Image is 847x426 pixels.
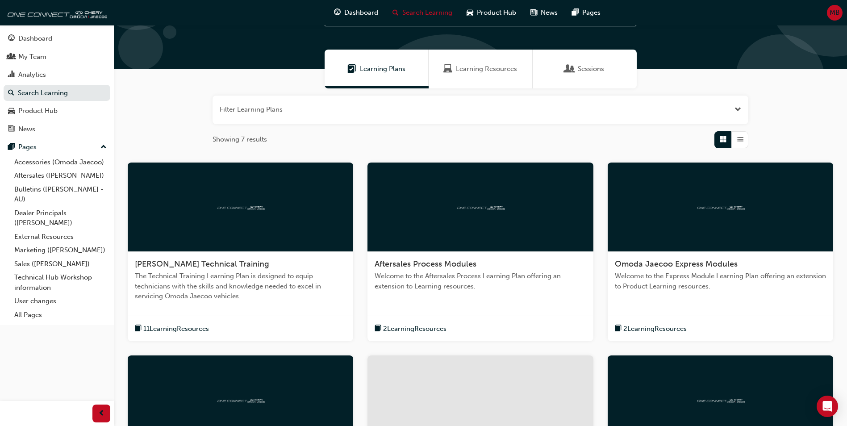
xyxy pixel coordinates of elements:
[4,139,110,155] button: Pages
[737,134,743,145] span: List
[11,183,110,206] a: Bulletins ([PERSON_NAME] - AU)
[128,163,353,342] a: oneconnect[PERSON_NAME] Technical TrainingThe Technical Training Learning Plan is designed to equ...
[325,50,429,88] a: Learning PlansLearning Plans
[8,143,15,151] span: pages-icon
[443,64,452,74] span: Learning Resources
[135,323,142,334] span: book-icon
[615,259,738,269] span: Omoda Jaecoo Express Modules
[4,29,110,139] button: DashboardMy TeamAnalyticsSearch LearningProduct HubNews
[216,202,265,211] img: oneconnect
[383,324,446,334] span: 2 Learning Resources
[615,323,622,334] span: book-icon
[344,8,378,18] span: Dashboard
[213,134,267,145] span: Showing 7 results
[375,259,476,269] span: Aftersales Process Modules
[615,271,826,291] span: Welcome to the Express Module Learning Plan offering an extension to Product Learning resources.
[18,124,35,134] div: News
[402,8,452,18] span: Search Learning
[696,202,745,211] img: oneconnect
[8,107,15,115] span: car-icon
[615,323,687,334] button: book-icon2LearningResources
[360,64,405,74] span: Learning Plans
[11,155,110,169] a: Accessories (Omoda Jaecoo)
[4,121,110,138] a: News
[734,104,741,115] button: Open the filter
[830,8,840,18] span: MB
[367,163,593,342] a: oneconnectAftersales Process ModulesWelcome to the Aftersales Process Learning Plan offering an e...
[216,396,265,404] img: oneconnect
[429,50,533,88] a: Learning ResourcesLearning Resources
[523,4,565,22] a: news-iconNews
[135,271,346,301] span: The Technical Training Learning Plan is designed to equip technicians with the skills and knowled...
[11,271,110,294] a: Technical Hub Workshop information
[578,64,604,74] span: Sessions
[817,396,838,417] div: Open Intercom Messenger
[456,64,517,74] span: Learning Resources
[392,7,399,18] span: search-icon
[477,8,516,18] span: Product Hub
[143,324,209,334] span: 11 Learning Resources
[530,7,537,18] span: news-icon
[623,324,687,334] span: 2 Learning Resources
[18,70,46,80] div: Analytics
[467,7,473,18] span: car-icon
[8,125,15,134] span: news-icon
[18,33,52,44] div: Dashboard
[11,206,110,230] a: Dealer Principals ([PERSON_NAME])
[608,163,833,342] a: oneconnectOmoda Jaecoo Express ModulesWelcome to the Express Module Learning Plan offering an ext...
[459,4,523,22] a: car-iconProduct Hub
[572,7,579,18] span: pages-icon
[541,8,558,18] span: News
[4,49,110,65] a: My Team
[4,4,107,21] img: oneconnect
[582,8,601,18] span: Pages
[4,67,110,83] a: Analytics
[11,257,110,271] a: Sales ([PERSON_NAME])
[18,142,37,152] div: Pages
[8,71,15,79] span: chart-icon
[565,64,574,74] span: Sessions
[11,308,110,322] a: All Pages
[135,259,269,269] span: [PERSON_NAME] Technical Training
[4,30,110,47] a: Dashboard
[827,5,843,21] button: MB
[385,4,459,22] a: search-iconSearch Learning
[11,230,110,244] a: External Resources
[8,53,15,61] span: people-icon
[18,106,58,116] div: Product Hub
[533,50,637,88] a: SessionsSessions
[696,396,745,404] img: oneconnect
[100,142,107,153] span: up-icon
[375,271,586,291] span: Welcome to the Aftersales Process Learning Plan offering an extension to Learning resources.
[11,294,110,308] a: User changes
[456,202,505,211] img: oneconnect
[8,89,14,97] span: search-icon
[18,52,46,62] div: My Team
[11,243,110,257] a: Marketing ([PERSON_NAME])
[11,169,110,183] a: Aftersales ([PERSON_NAME])
[334,7,341,18] span: guage-icon
[4,85,110,101] a: Search Learning
[375,323,446,334] button: book-icon2LearningResources
[4,103,110,119] a: Product Hub
[347,64,356,74] span: Learning Plans
[98,408,105,419] span: prev-icon
[8,35,15,43] span: guage-icon
[327,4,385,22] a: guage-iconDashboard
[135,323,209,334] button: book-icon11LearningResources
[720,134,726,145] span: Grid
[565,4,608,22] a: pages-iconPages
[375,323,381,334] span: book-icon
